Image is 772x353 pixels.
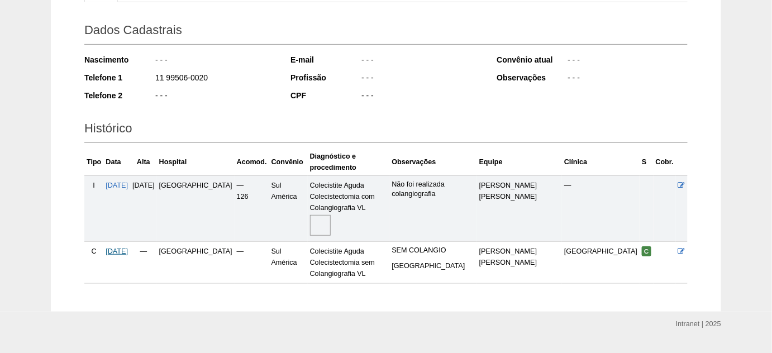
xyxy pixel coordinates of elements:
[676,318,721,330] div: Intranet | 2025
[392,246,474,255] p: SEM COLANGIO
[84,54,154,65] div: Nascimento
[308,149,390,176] th: Diagnóstico e procedimento
[642,246,651,256] span: Confirmada
[84,149,103,176] th: Tipo
[130,149,157,176] th: Alta
[497,72,566,83] div: Observações
[360,90,482,104] div: - - -
[132,182,155,189] span: [DATE]
[566,72,688,86] div: - - -
[157,241,235,283] td: [GEOGRAPHIC_DATA]
[269,241,308,283] td: Sul América
[157,175,235,241] td: [GEOGRAPHIC_DATA]
[290,54,360,65] div: E-mail
[308,241,390,283] td: Colecistite Aguda Colecistectomia sem Colangiografia VL
[157,149,235,176] th: Hospital
[87,246,101,257] div: C
[562,175,640,241] td: —
[290,90,360,101] div: CPF
[562,149,640,176] th: Clínica
[360,72,482,86] div: - - -
[106,182,128,189] a: [DATE]
[87,180,101,191] div: I
[389,149,476,176] th: Observações
[360,54,482,68] div: - - -
[269,175,308,241] td: Sul América
[154,90,275,104] div: - - -
[235,241,269,283] td: —
[392,261,474,271] p: [GEOGRAPHIC_DATA]
[566,54,688,68] div: - - -
[562,241,640,283] td: [GEOGRAPHIC_DATA]
[84,117,688,143] h2: Histórico
[392,180,474,199] p: Não foi realizada colangiografia
[84,19,688,45] h2: Dados Cadastrais
[477,149,562,176] th: Equipe
[84,90,154,101] div: Telefone 2
[154,72,275,86] div: 11 99506-0020
[497,54,566,65] div: Convênio atual
[477,175,562,241] td: [PERSON_NAME] [PERSON_NAME]
[106,247,128,255] a: [DATE]
[290,72,360,83] div: Profissão
[84,72,154,83] div: Telefone 1
[308,175,390,241] td: Colecistite Aguda Colecistectomia com Colangiografia VL
[477,241,562,283] td: [PERSON_NAME] [PERSON_NAME]
[269,149,308,176] th: Convênio
[154,54,275,68] div: - - -
[235,175,269,241] td: — 126
[235,149,269,176] th: Acomod.
[103,149,130,176] th: Data
[130,241,157,283] td: —
[640,149,654,176] th: S
[654,149,676,176] th: Cobr.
